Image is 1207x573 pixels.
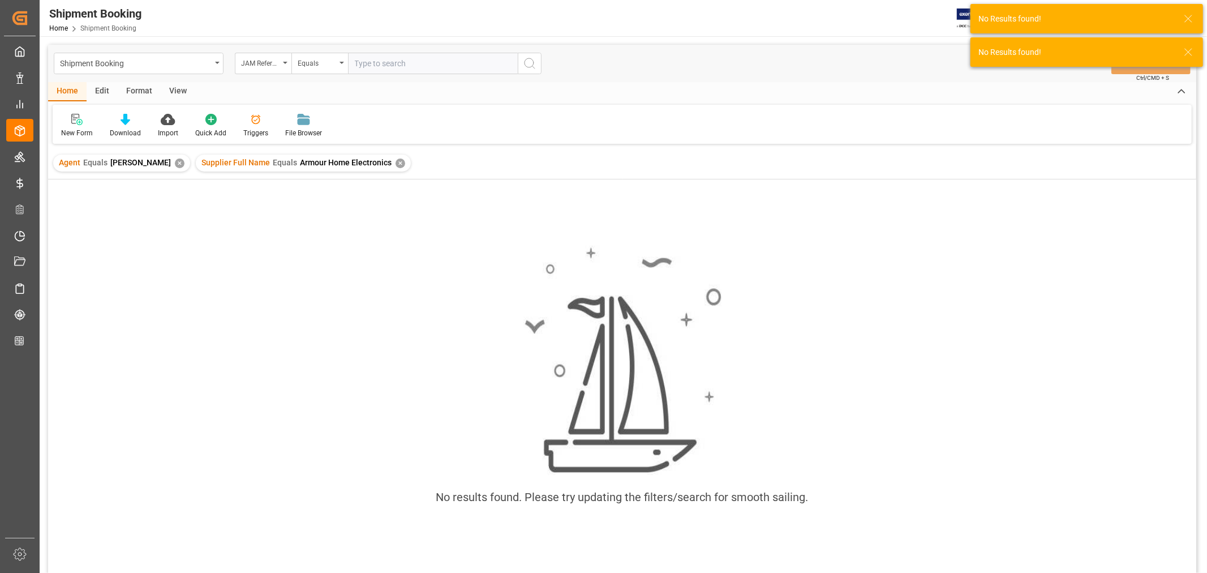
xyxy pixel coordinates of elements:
[83,158,108,167] span: Equals
[396,159,405,168] div: ✕
[60,55,211,70] div: Shipment Booking
[243,128,268,138] div: Triggers
[1136,74,1169,82] span: Ctrl/CMD + S
[87,82,118,101] div: Edit
[300,158,392,167] span: Armour Home Electronics
[110,158,171,167] span: [PERSON_NAME]
[298,55,336,69] div: Equals
[49,24,68,32] a: Home
[957,8,996,28] img: Exertis%20JAM%20-%20Email%20Logo.jpg_1722504956.jpg
[158,128,178,138] div: Import
[201,158,270,167] span: Supplier Full Name
[235,53,291,74] button: open menu
[436,489,809,506] div: No results found. Please try updating the filters/search for smooth sailing.
[518,53,542,74] button: search button
[273,158,297,167] span: Equals
[54,53,224,74] button: open menu
[978,13,1173,25] div: No Results found!
[48,82,87,101] div: Home
[59,158,80,167] span: Agent
[110,128,141,138] div: Download
[49,5,141,22] div: Shipment Booking
[195,128,226,138] div: Quick Add
[241,55,280,69] div: JAM Reference Number
[175,159,184,168] div: ✕
[291,53,348,74] button: open menu
[978,46,1173,58] div: No Results found!
[118,82,161,101] div: Format
[285,128,322,138] div: File Browser
[61,128,93,138] div: New Form
[161,82,195,101] div: View
[523,246,721,475] img: smooth_sailing.jpeg
[348,53,518,74] input: Type to search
